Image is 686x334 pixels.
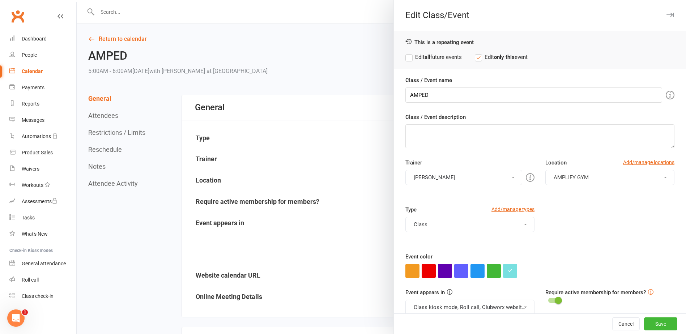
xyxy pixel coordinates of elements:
span: AMPLIFY GYM [554,174,589,181]
button: Cancel [612,317,640,330]
a: Class kiosk mode [9,288,76,304]
button: [PERSON_NAME] [405,170,522,185]
a: Waivers [9,161,76,177]
label: Event appears in [405,288,445,297]
button: Save [644,317,677,330]
div: Edit Class/Event [394,10,686,20]
a: Clubworx [9,7,27,25]
label: Class / Event description [405,113,466,121]
div: People [22,52,37,58]
div: Product Sales [22,150,53,155]
a: Dashboard [9,31,76,47]
a: Product Sales [9,145,76,161]
label: Trainer [405,158,422,167]
div: Workouts [22,182,43,188]
a: General attendance kiosk mode [9,256,76,272]
div: Roll call [22,277,39,283]
a: Roll call [9,272,76,288]
iframe: Intercom live chat [7,309,25,327]
a: Reports [9,96,76,112]
a: People [9,47,76,63]
div: Dashboard [22,36,47,42]
label: Type [405,205,417,214]
a: Workouts [9,177,76,193]
div: Payments [22,85,44,90]
a: What's New [9,226,76,242]
a: Assessments [9,193,76,210]
a: Messages [9,112,76,128]
label: Require active membership for members? [545,289,646,296]
label: Event color [405,252,433,261]
div: Waivers [22,166,39,172]
button: Class [405,217,534,232]
div: Automations [22,133,51,139]
strong: only this [494,54,515,60]
div: Reports [22,101,39,107]
label: Location [545,158,567,167]
div: Messages [22,117,44,123]
button: Class kiosk mode, Roll call, Clubworx website calendar and Member portal [405,300,534,315]
a: Add/manage types [491,205,534,213]
div: This is a repeating event [405,38,674,46]
label: Edit future events [405,53,462,61]
a: Calendar [9,63,76,80]
a: Automations [9,128,76,145]
label: Edit event [475,53,528,61]
button: AMPLIFY GYM [545,170,674,185]
div: General attendance [22,261,66,266]
a: Add/manage locations [623,158,674,166]
div: Class check-in [22,293,54,299]
a: Tasks [9,210,76,226]
div: Assessments [22,198,57,204]
a: Payments [9,80,76,96]
div: Tasks [22,215,35,220]
label: Class / Event name [405,76,452,85]
span: 1 [22,309,28,315]
strong: all [425,54,430,60]
input: Enter event name [405,87,662,103]
div: What's New [22,231,48,237]
div: Calendar [22,68,43,74]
